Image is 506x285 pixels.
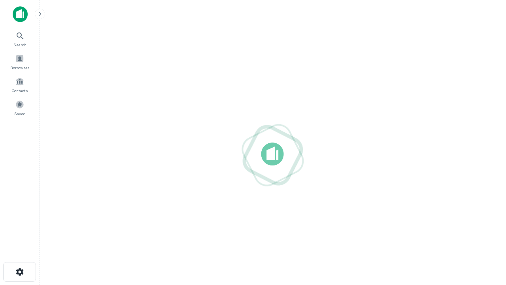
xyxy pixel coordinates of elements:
a: Borrowers [2,51,37,72]
iframe: Chat Widget [466,222,506,260]
span: Borrowers [10,65,29,71]
span: Contacts [12,87,28,94]
a: Search [2,28,37,49]
span: Saved [14,110,26,117]
a: Contacts [2,74,37,95]
img: capitalize-icon.png [13,6,28,22]
a: Saved [2,97,37,118]
span: Search [13,42,26,48]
